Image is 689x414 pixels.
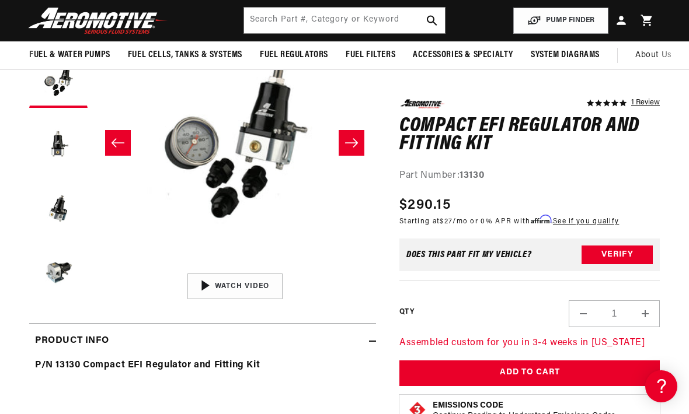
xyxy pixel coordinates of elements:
a: EFI Fuel Pumps [12,202,222,220]
span: About Us [635,51,672,59]
a: About Us [627,41,681,69]
span: Fuel Filters [346,49,395,61]
summary: Fuel Cells, Tanks & Systems [119,41,251,69]
span: $290.15 [399,195,451,216]
p: Assembled custom for you in 3-4 weeks in [US_STATE] [399,336,660,351]
span: Fuel & Water Pumps [29,49,110,61]
summary: Accessories & Specialty [404,41,522,69]
h2: Product Info [35,334,109,349]
div: Part Number: [399,168,660,183]
a: Brushless Fuel Pumps [12,238,222,257]
a: POWERED BY ENCHANT [161,336,225,347]
span: System Diagrams [531,49,600,61]
button: Add to Cart [399,360,660,386]
summary: Fuel Regulators [251,41,337,69]
button: PUMP FINDER [513,8,608,34]
p: Starting at /mo or 0% APR with . [399,216,619,227]
span: Affirm [531,215,551,224]
input: Search by Part Number, Category or Keyword [244,8,446,33]
summary: System Diagrams [522,41,608,69]
button: Slide right [339,130,364,156]
img: Regulators Explained by Our Technician **Tech Tuesday** [147,237,323,336]
button: Load image 3 in gallery view [29,114,88,172]
span: Accessories & Specialty [413,49,513,61]
summary: Fuel Filters [337,41,404,69]
strong: 13130 [460,170,484,180]
button: Verify [582,245,653,264]
span: Fuel Regulators [260,49,328,61]
a: 1 reviews [631,99,660,107]
strong: Emissions Code [433,401,503,410]
h1: Compact EFI Regulator and Fitting Kit [399,117,660,153]
span: $27 [440,218,453,225]
a: EFI Regulators [12,148,222,166]
button: Load image 5 in gallery view [29,242,88,300]
a: Carbureted Fuel Pumps [12,166,222,184]
button: Load image 2 in gallery view [29,50,88,108]
button: search button [419,8,445,33]
strong: P/N 13130 Compact EFI Regulator and Fitting Kit [35,360,260,370]
a: See if you qualify - Learn more about Affirm Financing (opens in modal) [553,218,619,225]
span: Fuel Cells, Tanks & Systems [128,49,242,61]
img: Aeromotive [25,7,171,34]
div: Frequently Asked Questions [12,129,222,140]
summary: Product Info [29,324,376,358]
div: Does This part fit My vehicle? [406,250,532,259]
button: Load image 4 in gallery view [29,178,88,236]
a: 340 Stealth Fuel Pumps [12,220,222,238]
summary: Fuel & Water Pumps [20,41,119,69]
label: QTY [399,307,414,317]
div: General [12,81,222,92]
button: Contact Us [12,312,222,332]
button: Slide left [105,130,131,156]
a: Getting Started [12,99,222,117]
a: Carbureted Regulators [12,184,222,202]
